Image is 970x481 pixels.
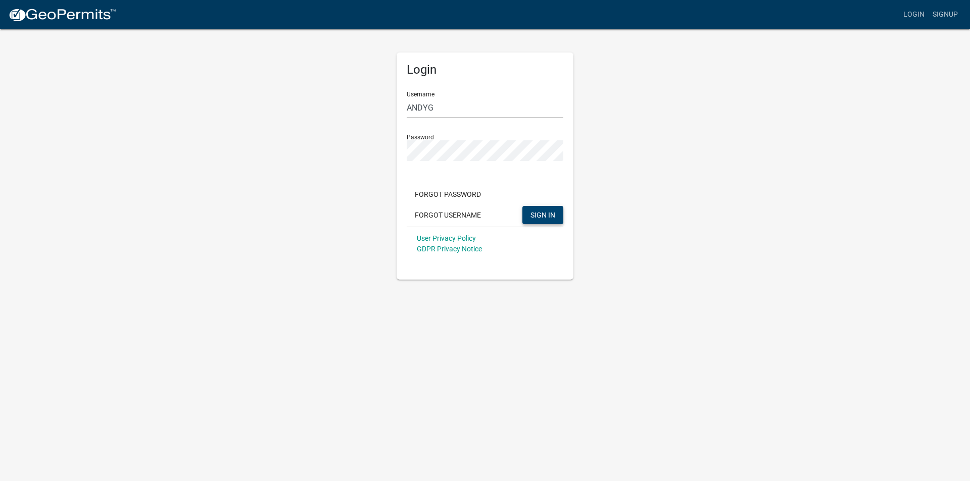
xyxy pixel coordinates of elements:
[407,185,489,203] button: Forgot Password
[530,210,555,219] span: SIGN IN
[407,63,563,77] h5: Login
[407,206,489,224] button: Forgot Username
[522,206,563,224] button: SIGN IN
[929,5,962,24] a: Signup
[417,234,476,242] a: User Privacy Policy
[417,245,482,253] a: GDPR Privacy Notice
[899,5,929,24] a: Login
